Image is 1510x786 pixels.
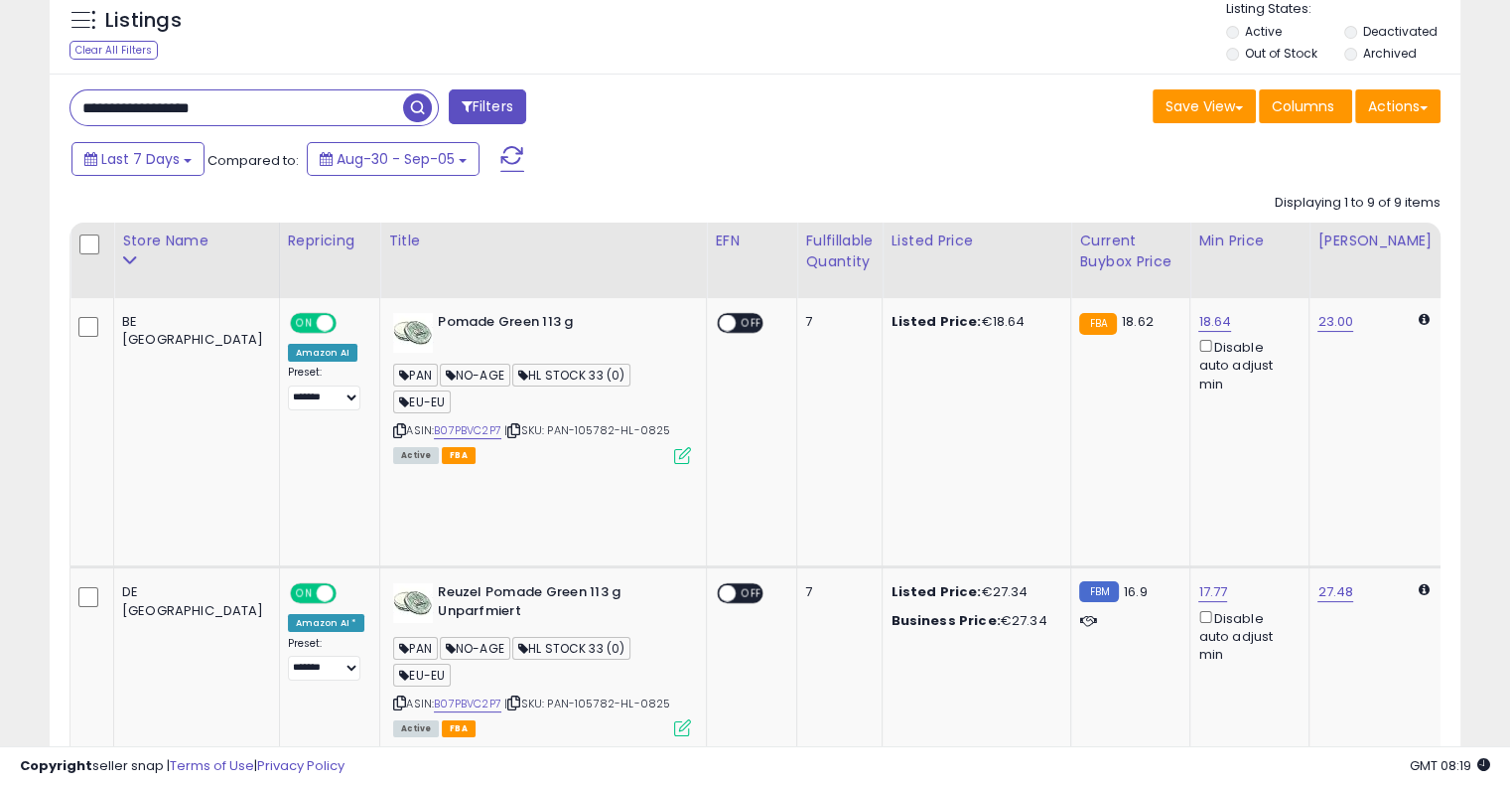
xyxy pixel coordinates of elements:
h5: Listings [105,7,182,35]
span: NO-AGE [440,637,510,660]
div: [PERSON_NAME] [1317,231,1436,251]
div: Fulfillable Quantity [805,231,874,272]
div: Repricing [288,231,372,251]
label: Archived [1362,45,1416,62]
span: 2025-09-13 08:19 GMT [1410,756,1490,775]
span: ON [292,315,317,332]
div: Current Buybox Price [1079,231,1181,272]
span: EU-EU [393,664,451,687]
div: Listed Price [891,231,1062,251]
div: €18.64 [891,313,1055,331]
div: Min Price [1198,231,1301,251]
small: FBM [1079,581,1118,602]
a: 17.77 [1198,582,1227,602]
button: Save View [1153,89,1256,123]
a: Privacy Policy [257,756,344,775]
label: Out of Stock [1245,45,1317,62]
div: €27.34 [891,583,1055,601]
a: Terms of Use [170,756,254,775]
span: OFF [736,585,767,602]
div: Preset: [288,366,365,410]
span: All listings currently available for purchase on Amazon [393,447,439,464]
span: Compared to: [207,151,299,170]
b: Reuzel Pomade Green 113 g Unparfmiert [438,583,679,625]
button: Last 7 Days [71,142,205,176]
div: Store Name [122,231,271,251]
span: Columns [1272,96,1334,116]
span: All listings currently available for purchase on Amazon [393,720,439,737]
label: Deactivated [1362,23,1437,40]
img: 510jLqJnW3L._SL40_.jpg [393,583,433,623]
span: OFF [333,585,364,602]
span: | SKU: PAN-105782-HL-0825 [504,696,670,711]
span: PAN [393,364,438,387]
button: Actions [1355,89,1441,123]
div: 7 [805,313,867,331]
strong: Copyright [20,756,92,775]
span: EU-EU [393,391,451,413]
div: Disable auto adjust min [1198,607,1294,665]
div: EFN [715,231,788,251]
div: Clear All Filters [69,41,158,60]
a: 23.00 [1317,312,1353,332]
div: Disable auto adjust min [1198,336,1294,393]
span: OFF [333,315,364,332]
div: Amazon AI [288,344,357,362]
span: HL STOCK 33 (0) [512,364,630,387]
small: FBA [1079,313,1116,335]
button: Filters [449,89,526,124]
span: 18.62 [1122,312,1154,331]
span: ON [292,585,317,602]
span: Aug-30 - Sep-05 [337,149,455,169]
b: Business Price: [891,611,1000,630]
span: HL STOCK 33 (0) [512,637,630,660]
img: 510jLqJnW3L._SL40_.jpg [393,313,433,353]
span: PAN [393,637,438,660]
b: Listed Price: [891,582,981,601]
div: seller snap | | [20,757,344,776]
div: 7 [805,583,867,601]
a: 18.64 [1198,312,1231,332]
div: Preset: [288,637,365,682]
div: DE [GEOGRAPHIC_DATA] [122,583,264,619]
div: Displaying 1 to 9 of 9 items [1275,194,1441,213]
span: OFF [736,315,767,332]
span: 16.9 [1124,582,1148,601]
button: Aug-30 - Sep-05 [307,142,480,176]
div: Amazon AI * [288,614,365,632]
b: Listed Price: [891,312,981,331]
label: Active [1245,23,1282,40]
span: FBA [442,720,476,737]
a: B07PBVC2P7 [434,422,501,439]
span: FBA [442,447,476,464]
div: Title [388,231,698,251]
span: NO-AGE [440,364,510,387]
a: B07PBVC2P7 [434,696,501,712]
div: ASIN: [393,313,691,462]
b: Pomade Green 113 g [438,313,679,337]
a: 27.48 [1317,582,1353,602]
span: | SKU: PAN-105782-HL-0825 [504,422,670,438]
button: Columns [1259,89,1352,123]
span: Last 7 Days [101,149,180,169]
div: €27.34 [891,612,1055,630]
div: BE [GEOGRAPHIC_DATA] [122,313,264,349]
